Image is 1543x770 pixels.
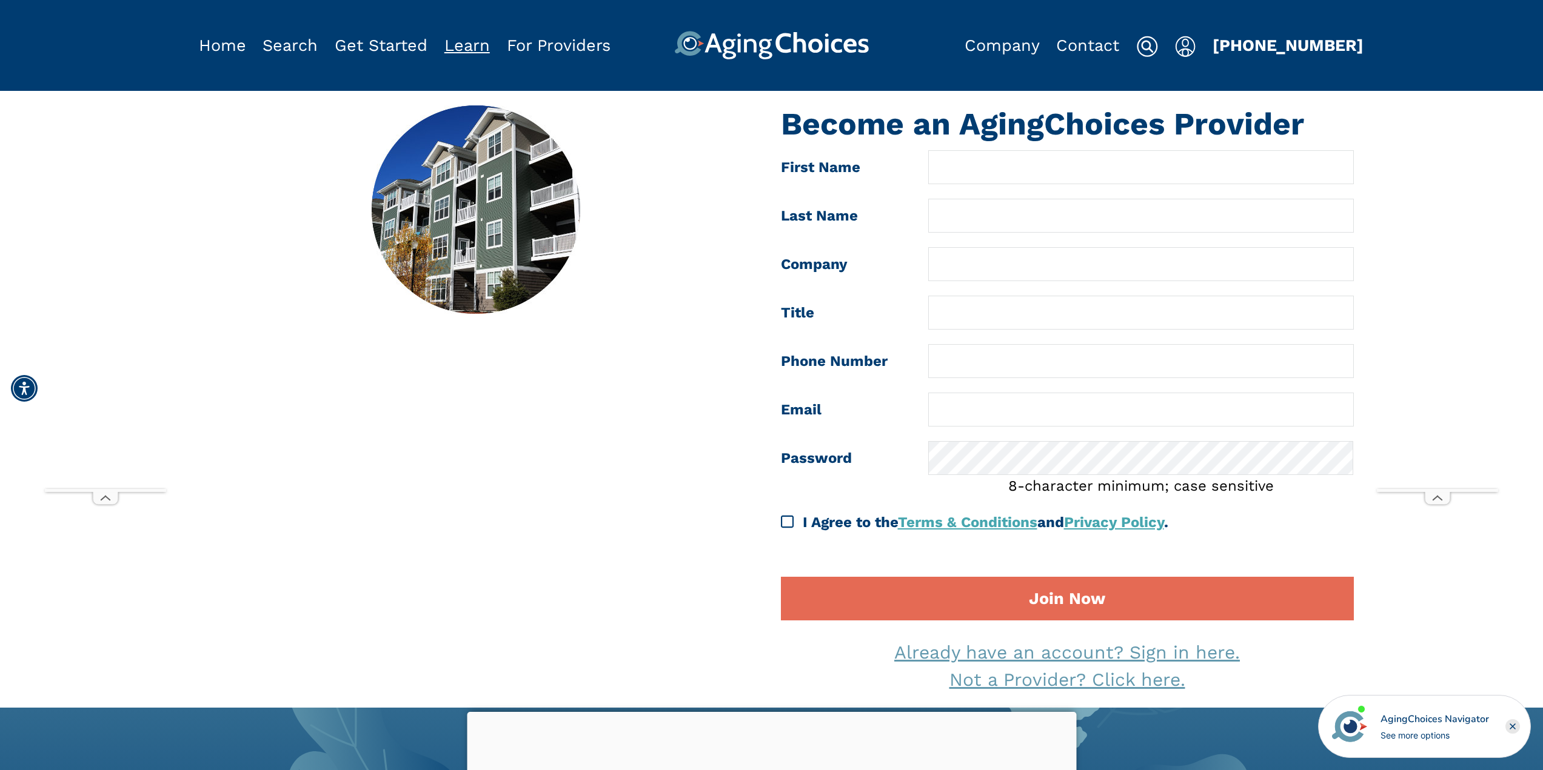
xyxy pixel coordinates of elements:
label: Last Name [772,199,920,233]
div: AgingChoices Navigator [1381,712,1489,726]
label: Email [772,393,920,426]
a: Not a Provider? Click here. [949,669,1185,690]
h1: Become an AgingChoices Provider [781,105,1354,143]
a: Terms & Conditions [898,514,1037,531]
a: Privacy Policy [1064,514,1164,531]
a: Learn [444,36,490,55]
a: Home [199,36,246,55]
img: AgingChoices [674,31,869,60]
span: I Agree to the and . [803,514,1168,531]
div: 8-character minimum; case sensitive [928,475,1353,497]
a: Get Started [335,36,427,55]
div: Popover trigger [263,31,318,60]
a: Already have an account? Sign in here. [894,642,1240,663]
div: Popover trigger [1175,31,1196,60]
iframe: Advertisement [45,125,166,489]
label: Title [772,296,920,330]
label: Phone Number [772,344,920,378]
a: For Providers [507,36,611,55]
a: [PHONE_NUMBER] [1213,36,1364,55]
iframe: Advertisement [1377,125,1498,489]
img: search-icon.svg [1136,36,1158,58]
label: First Name [772,150,920,184]
img: user-icon.svg [1175,36,1196,58]
label: Password [772,441,920,497]
div: Close [1505,719,1520,734]
a: Search [263,36,318,55]
div: See more options [1381,729,1489,742]
label: Company [772,247,920,281]
a: Contact [1056,36,1119,55]
img: join-provider.jpg [372,105,580,314]
button: Join Now [781,577,1354,621]
div: Accessibility Menu [11,375,38,402]
a: Company [965,36,1040,55]
img: avatar [1329,706,1370,747]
